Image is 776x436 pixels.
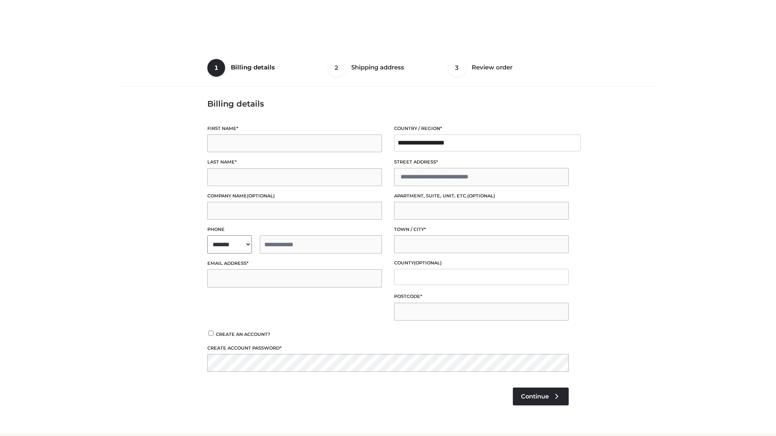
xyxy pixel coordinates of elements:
a: Continue [513,388,569,405]
label: Apartment, suite, unit, etc. [394,192,569,200]
input: Create an account? [207,331,215,336]
label: Create account password [207,344,569,352]
label: First name [207,125,382,132]
label: Street address [394,158,569,166]
span: Continue [521,393,549,400]
label: Last name [207,158,382,166]
h3: Billing details [207,99,569,109]
span: 3 [448,59,466,77]
span: (optional) [414,260,442,266]
label: Phone [207,226,382,233]
span: (optional) [247,193,275,199]
span: 2 [328,59,346,77]
label: Postcode [394,293,569,300]
label: Town / City [394,226,569,233]
label: County [394,259,569,267]
label: Country / Region [394,125,569,132]
span: Shipping address [351,63,404,71]
span: (optional) [467,193,495,199]
span: Billing details [231,63,275,71]
span: Create an account? [216,331,270,337]
label: Email address [207,260,382,267]
span: 1 [207,59,225,77]
span: Review order [472,63,512,71]
label: Company name [207,192,382,200]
